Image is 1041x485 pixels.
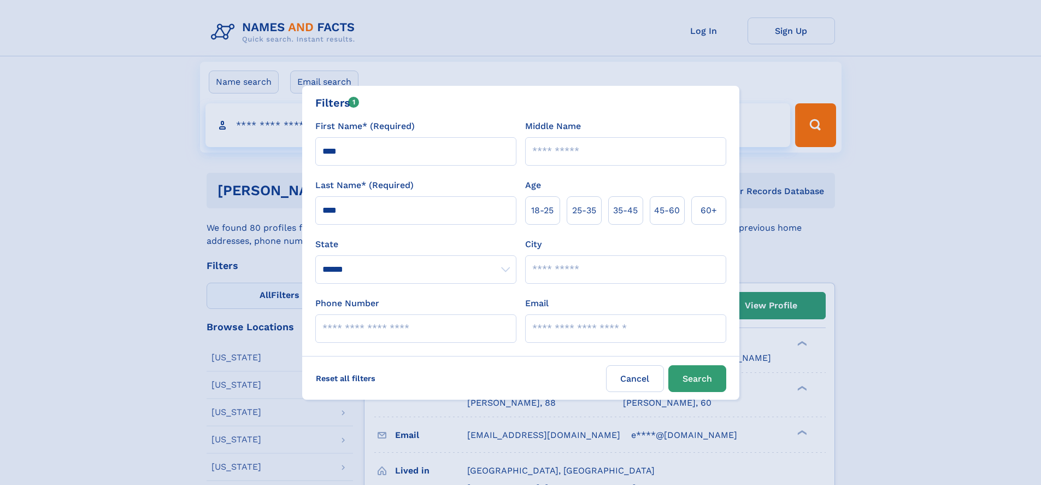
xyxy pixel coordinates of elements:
[315,95,360,111] div: Filters
[668,365,726,392] button: Search
[315,238,516,251] label: State
[315,179,414,192] label: Last Name* (Required)
[613,204,638,217] span: 35‑45
[654,204,680,217] span: 45‑60
[309,365,383,391] label: Reset all filters
[606,365,664,392] label: Cancel
[531,204,554,217] span: 18‑25
[315,297,379,310] label: Phone Number
[525,297,549,310] label: Email
[525,120,581,133] label: Middle Name
[572,204,596,217] span: 25‑35
[701,204,717,217] span: 60+
[525,179,541,192] label: Age
[525,238,542,251] label: City
[315,120,415,133] label: First Name* (Required)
